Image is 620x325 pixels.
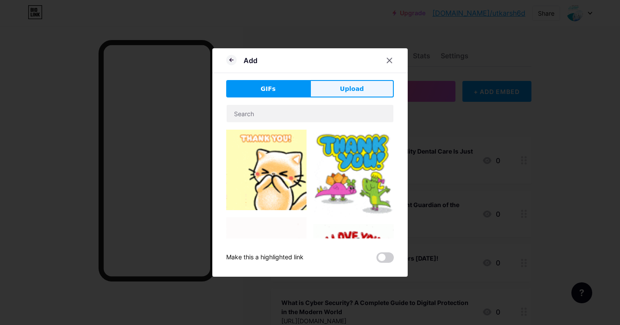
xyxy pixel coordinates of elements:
div: Add [244,55,257,66]
img: Gihpy [226,217,307,298]
img: Gihpy [313,224,394,293]
button: GIFs [226,80,310,97]
button: Upload [310,80,394,97]
div: Make this a highlighted link [226,252,303,263]
span: GIFs [261,84,276,94]
input: Search [227,105,393,122]
img: Gihpy [313,130,394,217]
span: Upload [340,84,364,94]
img: Gihpy [226,130,307,210]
